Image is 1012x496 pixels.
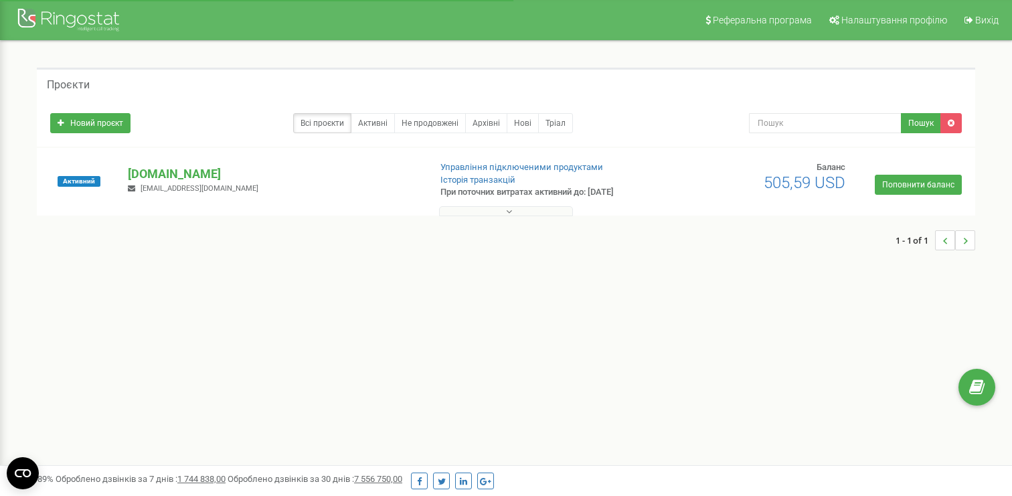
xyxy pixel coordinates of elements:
span: Баланс [817,162,845,172]
button: Пошук [901,113,941,133]
u: 7 556 750,00 [354,474,402,484]
a: Всі проєкти [293,113,351,133]
a: Тріал [538,113,573,133]
button: Open CMP widget [7,457,39,489]
a: Історія транзакцій [440,175,515,185]
a: Активні [351,113,395,133]
span: 1 - 1 of 1 [896,230,935,250]
a: Поповнити баланс [875,175,962,195]
input: Пошук [749,113,902,133]
p: При поточних витратах активний до: [DATE] [440,186,653,199]
p: [DOMAIN_NAME] [128,165,418,183]
span: 505,59 USD [764,173,845,192]
nav: ... [896,217,975,264]
a: Архівні [465,113,507,133]
span: Вихід [975,15,999,25]
u: 1 744 838,00 [177,474,226,484]
h5: Проєкти [47,79,90,91]
span: [EMAIL_ADDRESS][DOMAIN_NAME] [141,184,258,193]
a: Нові [507,113,539,133]
span: Реферальна програма [713,15,812,25]
span: Оброблено дзвінків за 30 днів : [228,474,402,484]
span: Активний [58,176,100,187]
a: Управління підключеними продуктами [440,162,603,172]
span: Оброблено дзвінків за 7 днів : [56,474,226,484]
a: Новий проєкт [50,113,131,133]
a: Не продовжені [394,113,466,133]
span: Налаштування профілю [841,15,947,25]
